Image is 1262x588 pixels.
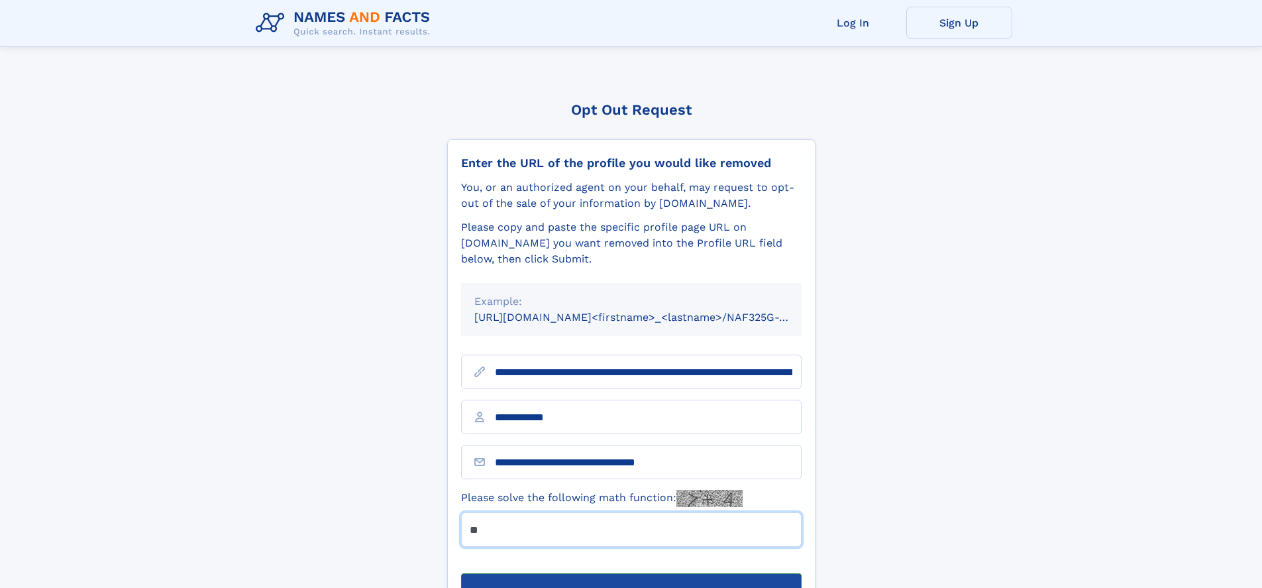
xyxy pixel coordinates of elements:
[461,156,802,170] div: Enter the URL of the profile you would like removed
[447,101,815,118] div: Opt Out Request
[906,7,1012,39] a: Sign Up
[250,5,441,41] img: Logo Names and Facts
[461,180,802,211] div: You, or an authorized agent on your behalf, may request to opt-out of the sale of your informatio...
[461,219,802,267] div: Please copy and paste the specific profile page URL on [DOMAIN_NAME] you want removed into the Pr...
[474,311,827,323] small: [URL][DOMAIN_NAME]<firstname>_<lastname>/NAF325G-xxxxxxxx
[800,7,906,39] a: Log In
[474,294,788,310] div: Example:
[461,490,743,507] label: Please solve the following math function:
